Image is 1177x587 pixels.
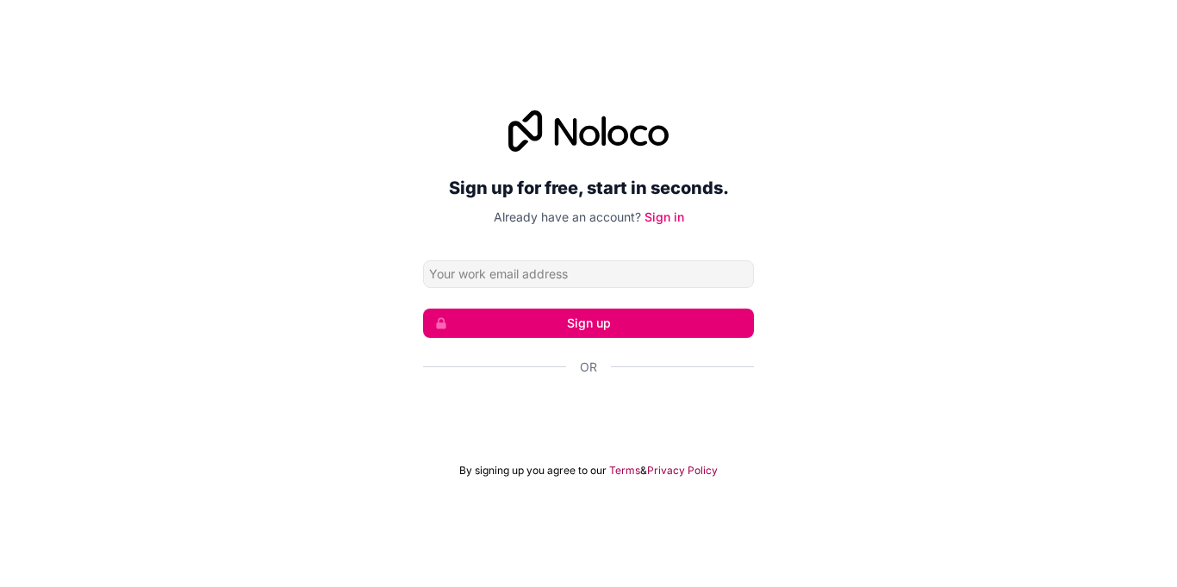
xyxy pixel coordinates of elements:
[423,260,754,288] input: Email address
[645,209,684,224] a: Sign in
[423,172,754,203] h2: Sign up for free, start in seconds.
[640,464,647,478] span: &
[423,309,754,338] button: Sign up
[647,464,718,478] a: Privacy Policy
[580,359,597,376] span: Or
[494,209,641,224] span: Already have an account?
[459,464,607,478] span: By signing up you agree to our
[609,464,640,478] a: Terms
